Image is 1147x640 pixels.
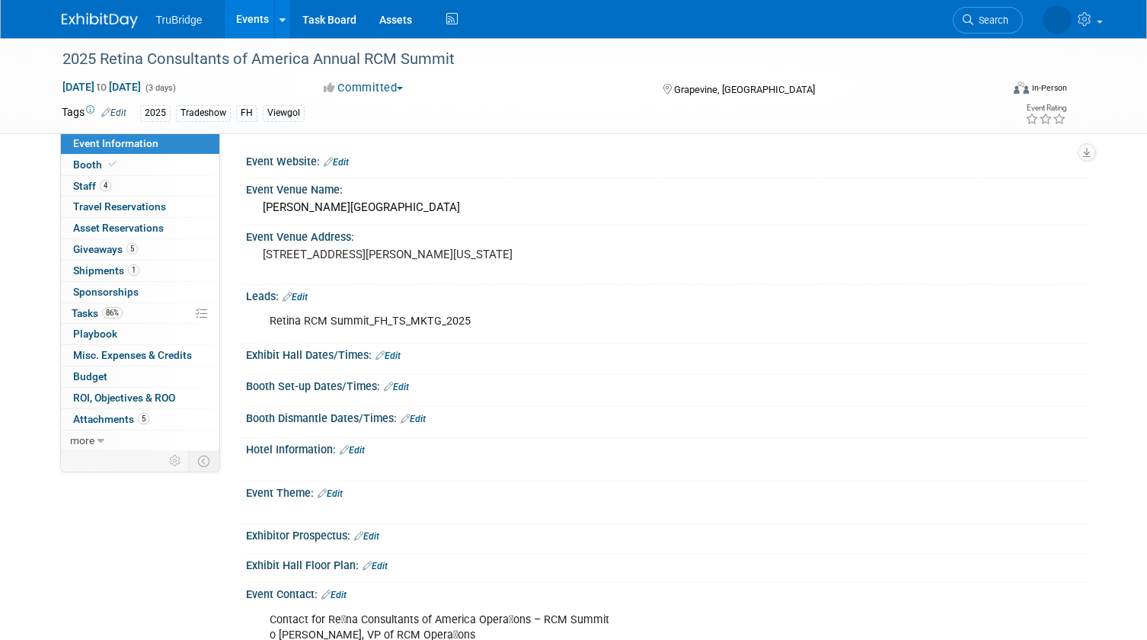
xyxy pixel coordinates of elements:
a: Edit [363,561,388,571]
span: Event Information [73,137,158,149]
a: Travel Reservations [61,197,219,217]
span: 5 [126,243,138,254]
a: Edit [384,382,409,392]
span: [DATE] [DATE] [62,80,142,94]
div: [PERSON_NAME][GEOGRAPHIC_DATA] [257,196,1075,219]
span: 1 [128,264,139,276]
div: Leads: [246,285,1086,305]
img: Marg Louwagie [1043,5,1072,34]
div: Event Format [919,79,1067,102]
img: Format-Inperson.png [1014,82,1029,94]
div: Event Contact: [246,583,1086,603]
a: Edit [324,157,349,168]
span: ROI, Objectives & ROO [73,392,175,404]
span: Misc. Expenses & Credits [73,349,192,361]
div: Exhibit Hall Floor Plan: [246,554,1086,574]
div: Viewgol [263,105,305,121]
a: Edit [101,107,126,118]
div: Tradeshow [176,105,231,121]
a: Giveaways5 [61,239,219,260]
div: Booth Set-up Dates/Times: [246,375,1086,395]
div: Event Website: [246,150,1086,170]
div: Exhibitor Prospectus: [246,524,1086,544]
span: TruBridge [156,14,203,26]
span: 86% [102,307,123,318]
a: Edit [354,531,379,542]
div: 2025 Retina Consultants of America Annual RCM Summit [57,46,982,73]
a: Edit [283,292,308,302]
div: Retina RCM Summit_FH_TS_MKTG_2025 [259,306,923,337]
a: more [61,430,219,451]
a: Edit [375,350,401,361]
a: Attachments5 [61,409,219,430]
pre: [STREET_ADDRESS][PERSON_NAME][US_STATE] [263,248,580,261]
span: Grapevine, [GEOGRAPHIC_DATA] [674,84,815,95]
span: to [94,81,109,93]
a: Tasks86% [61,303,219,324]
a: Event Information [61,133,219,154]
span: Travel Reservations [73,200,166,213]
span: Shipments [73,264,139,277]
a: Booth [61,155,219,175]
span: Giveaways [73,243,138,255]
a: Sponsorships [61,282,219,302]
span: Staff [73,180,111,192]
span: (3 days) [144,83,176,93]
i: Booth reservation complete [109,160,117,168]
div: FH [236,105,257,121]
a: ROI, Objectives & ROO [61,388,219,408]
span: Attachments [73,413,149,425]
div: Event Theme: [246,482,1086,501]
span: 4 [100,180,111,191]
a: Staff4 [61,176,219,197]
div: Hotel Information: [246,438,1086,458]
span: Budget [73,370,107,382]
span: Tasks [72,307,123,319]
a: Shipments1 [61,261,219,281]
span: Search [973,14,1008,26]
div: Booth Dismantle Dates/Times: [246,407,1086,427]
img: ExhibitDay [62,13,138,28]
a: Edit [318,488,343,499]
span: 5 [138,413,149,424]
div: 2025 [140,105,171,121]
td: Toggle Event Tabs [188,451,219,471]
span: Booth [73,158,120,171]
td: Tags [62,104,126,122]
div: Event Venue Address: [246,226,1086,245]
a: Edit [321,590,347,600]
div: Event Rating [1025,104,1066,112]
span: Asset Reservations [73,222,164,234]
span: Sponsorships [73,286,139,298]
a: Asset Reservations [61,218,219,238]
button: Committed [318,80,409,96]
a: Misc. Expenses & Credits [61,345,219,366]
a: Edit [340,445,365,456]
div: Exhibit Hall Dates/Times: [246,344,1086,363]
span: more [70,434,94,446]
a: Budget [61,366,219,387]
div: Event Venue Name: [246,178,1086,197]
a: Playbook [61,324,219,344]
td: Personalize Event Tab Strip [162,451,189,471]
div: In-Person [1031,82,1067,94]
span: Playbook [73,328,117,340]
a: Edit [401,414,426,424]
a: Search [953,7,1023,34]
